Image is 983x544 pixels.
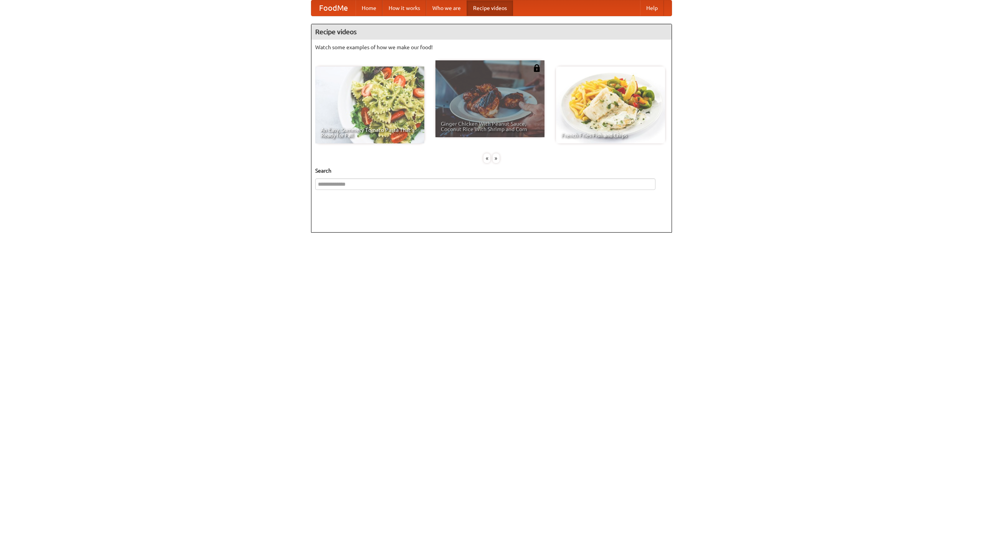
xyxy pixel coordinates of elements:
[356,0,382,16] a: Home
[382,0,426,16] a: How it works
[311,0,356,16] a: FoodMe
[426,0,467,16] a: Who we are
[533,64,541,72] img: 483408.png
[311,24,672,40] h4: Recipe videos
[483,153,490,163] div: «
[556,67,665,143] a: French Fries Fish and Chips
[493,153,500,163] div: »
[640,0,664,16] a: Help
[315,43,668,51] p: Watch some examples of how we make our food!
[315,67,424,143] a: An Easy, Summery Tomato Pasta That's Ready for Fall
[315,167,668,175] h5: Search
[321,127,419,138] span: An Easy, Summery Tomato Pasta That's Ready for Fall
[561,133,660,138] span: French Fries Fish and Chips
[467,0,513,16] a: Recipe videos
